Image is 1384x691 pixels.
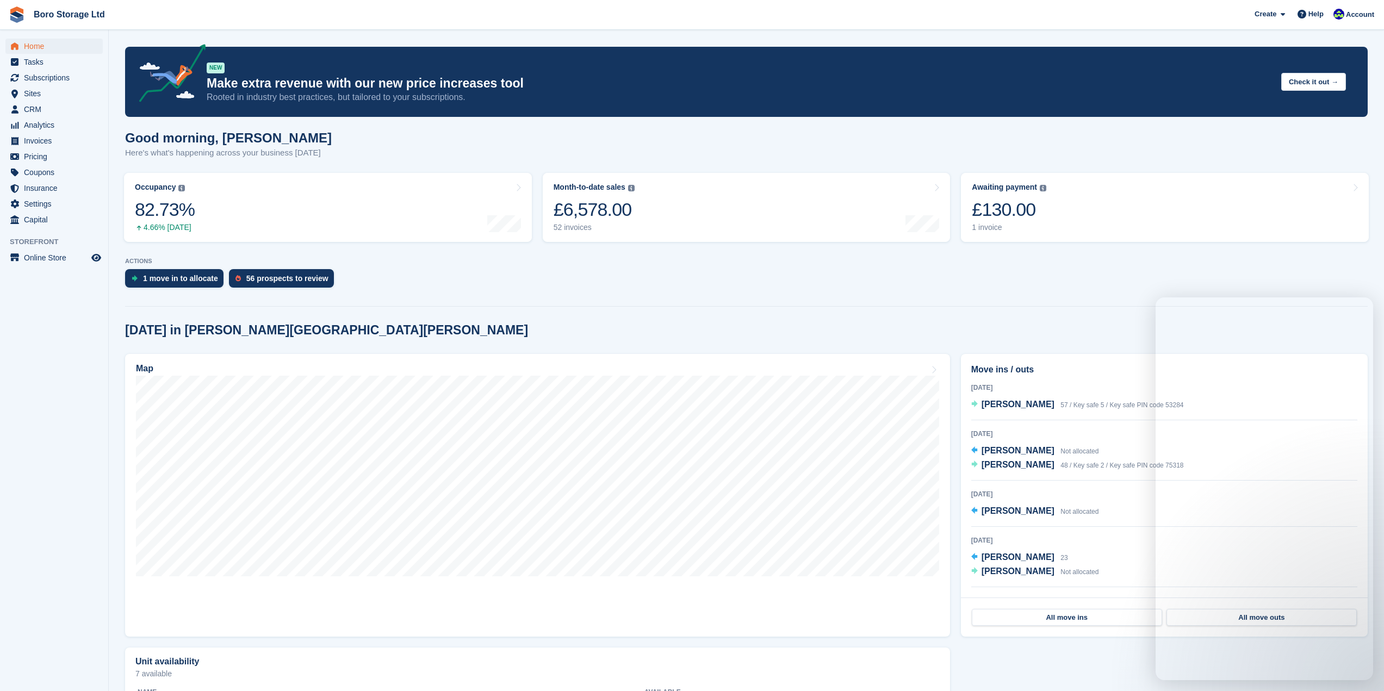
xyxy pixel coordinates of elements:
a: Boro Storage Ltd [29,5,109,23]
div: [DATE] [971,489,1357,499]
a: menu [5,70,103,85]
span: Invoices [24,133,89,148]
a: menu [5,54,103,70]
a: menu [5,212,103,227]
a: 56 prospects to review [229,269,339,293]
span: Coupons [24,165,89,180]
button: Check it out → [1281,73,1346,91]
a: [PERSON_NAME] Not allocated [971,444,1099,458]
a: 1 move in to allocate [125,269,229,293]
span: Capital [24,212,89,227]
a: menu [5,117,103,133]
img: stora-icon-8386f47178a22dfd0bd8f6a31ec36ba5ce8667c1dd55bd0f319d3a0aa187defe.svg [9,7,25,23]
span: 48 / Key safe 2 / Key safe PIN code 75318 [1060,462,1183,469]
span: Help [1308,9,1324,20]
span: 23 [1060,554,1068,562]
div: [DATE] [971,536,1357,545]
img: price-adjustments-announcement-icon-8257ccfd72463d97f412b2fc003d46551f7dbcb40ab6d574587a9cd5c0d94... [130,44,206,106]
h2: [DATE] in [PERSON_NAME][GEOGRAPHIC_DATA][PERSON_NAME] [125,323,528,338]
p: Rooted in industry best practices, but tailored to your subscriptions. [207,91,1273,103]
div: £130.00 [972,198,1046,221]
h2: Map [136,364,153,373]
span: [PERSON_NAME] [982,567,1054,576]
img: icon-info-grey-7440780725fd019a000dd9b08b2336e03edf1995a4989e88bcd33f0948082b44.svg [628,185,635,191]
a: [PERSON_NAME] Not allocated [971,565,1099,579]
span: Analytics [24,117,89,133]
div: Occupancy [135,183,176,192]
span: Home [24,39,89,54]
div: 82.73% [135,198,195,221]
h2: Move ins / outs [971,363,1357,376]
iframe: Intercom live chat [1156,297,1373,680]
span: Not allocated [1060,508,1098,515]
img: prospect-51fa495bee0391a8d652442698ab0144808aea92771e9ea1ae160a38d050c398.svg [235,275,241,282]
span: Online Store [24,250,89,265]
div: NEW [207,63,225,73]
span: [PERSON_NAME] [982,400,1054,409]
a: menu [5,250,103,265]
div: 56 prospects to review [246,274,328,283]
a: [PERSON_NAME] 57 / Key safe 5 / Key safe PIN code 53284 [971,398,1184,412]
span: Pricing [24,149,89,164]
span: [PERSON_NAME] [982,506,1054,515]
img: move_ins_to_allocate_icon-fdf77a2bb77ea45bf5b3d319d69a93e2d87916cf1d5bf7949dd705db3b84f3ca.svg [132,275,138,282]
p: ACTIONS [125,258,1368,265]
span: Settings [24,196,89,211]
a: Map [125,354,950,637]
span: Not allocated [1060,447,1098,455]
span: CRM [24,102,89,117]
a: [PERSON_NAME] 48 / Key safe 2 / Key safe PIN code 75318 [971,458,1184,472]
a: menu [5,39,103,54]
div: [DATE] [971,383,1357,393]
a: [PERSON_NAME] Not allocated [971,505,1099,519]
a: menu [5,165,103,180]
h2: Unit availability [135,657,199,667]
span: Storefront [10,236,108,247]
span: Not allocated [1060,568,1098,576]
div: Month-to-date sales [554,183,625,192]
span: Tasks [24,54,89,70]
div: £6,578.00 [554,198,635,221]
span: Insurance [24,180,89,196]
div: 1 invoice [972,223,1046,232]
div: 52 invoices [554,223,635,232]
a: Preview store [90,251,103,264]
a: menu [5,180,103,196]
span: Sites [24,86,89,101]
div: Awaiting payment [972,183,1037,192]
div: [DATE] [971,429,1357,439]
span: Subscriptions [24,70,89,85]
div: 4.66% [DATE] [135,223,195,232]
img: icon-info-grey-7440780725fd019a000dd9b08b2336e03edf1995a4989e88bcd33f0948082b44.svg [1040,185,1046,191]
a: menu [5,86,103,101]
a: Month-to-date sales £6,578.00 52 invoices [543,173,951,242]
span: 57 / Key safe 5 / Key safe PIN code 53284 [1060,401,1183,409]
img: Tobie Hillier [1333,9,1344,20]
a: Occupancy 82.73% 4.66% [DATE] [124,173,532,242]
div: [DATE] [971,596,1357,606]
span: [PERSON_NAME] [982,460,1054,469]
a: menu [5,196,103,211]
span: Create [1255,9,1276,20]
a: Awaiting payment £130.00 1 invoice [961,173,1369,242]
span: Account [1346,9,1374,20]
h1: Good morning, [PERSON_NAME] [125,130,332,145]
a: menu [5,149,103,164]
a: All move ins [972,609,1162,626]
span: [PERSON_NAME] [982,446,1054,455]
p: Here's what's happening across your business [DATE] [125,147,332,159]
p: Make extra revenue with our new price increases tool [207,76,1273,91]
a: menu [5,133,103,148]
span: [PERSON_NAME] [982,552,1054,562]
a: [PERSON_NAME] 23 [971,551,1068,565]
div: 1 move in to allocate [143,274,218,283]
p: 7 available [135,670,940,677]
a: menu [5,102,103,117]
img: icon-info-grey-7440780725fd019a000dd9b08b2336e03edf1995a4989e88bcd33f0948082b44.svg [178,185,185,191]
